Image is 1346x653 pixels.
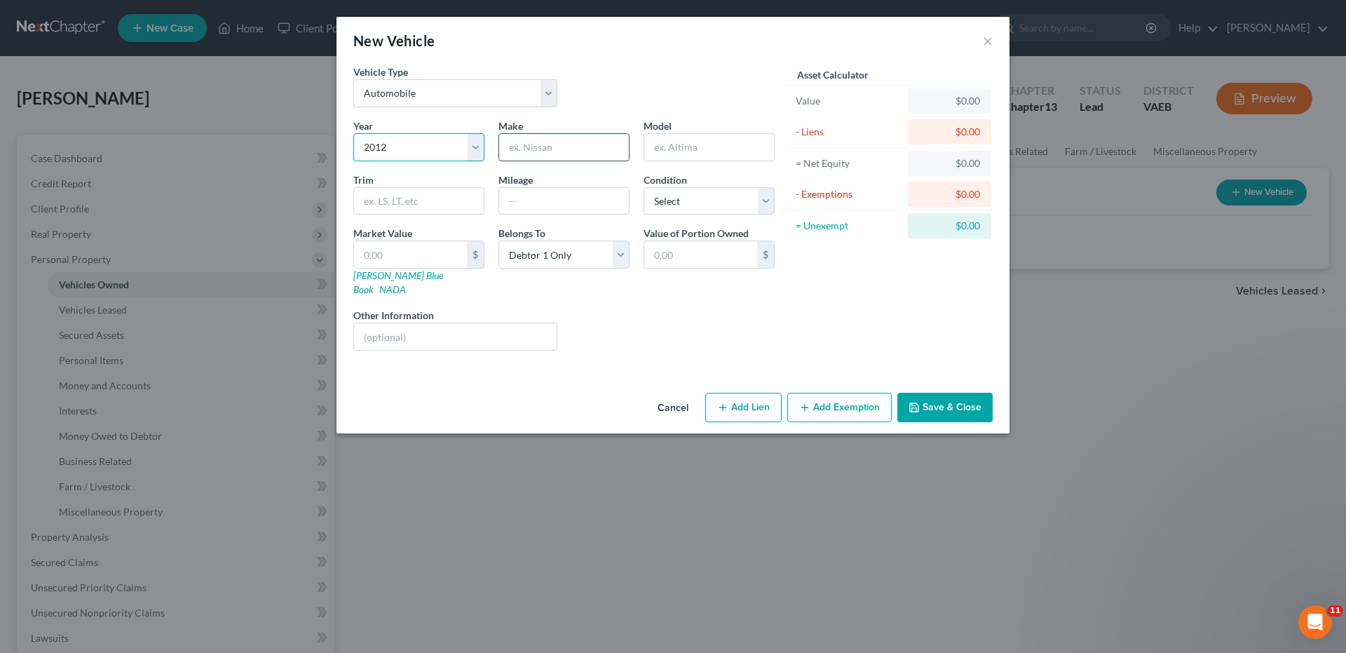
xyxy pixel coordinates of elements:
[644,226,749,241] label: Value of Portion Owned
[796,156,902,170] div: = Net Equity
[353,308,434,323] label: Other Information
[796,219,902,233] div: = Unexempt
[919,187,980,201] div: $0.00
[353,119,373,133] label: Year
[354,241,467,268] input: 0.00
[498,120,523,132] span: Make
[644,241,757,268] input: 0.00
[919,219,980,233] div: $0.00
[353,65,408,79] label: Vehicle Type
[919,125,980,139] div: $0.00
[644,173,687,187] label: Condition
[353,269,443,295] a: [PERSON_NAME] Blue Book
[498,173,533,187] label: Mileage
[787,393,892,422] button: Add Exemption
[644,119,672,133] label: Model
[499,188,629,215] input: --
[644,134,774,161] input: ex. Altima
[646,394,700,422] button: Cancel
[379,283,406,295] a: NADA
[467,241,484,268] div: $
[919,94,980,108] div: $0.00
[796,187,902,201] div: - Exemptions
[353,31,435,51] div: New Vehicle
[983,32,993,49] button: ×
[705,393,782,422] button: Add Lien
[797,67,869,82] label: Asset Calculator
[354,188,484,215] input: ex. LS, LT, etc
[1298,605,1332,639] iframe: Intercom live chat
[498,227,545,239] span: Belongs To
[919,156,980,170] div: $0.00
[354,323,557,350] input: (optional)
[796,94,902,108] div: Value
[897,393,993,422] button: Save & Close
[796,125,902,139] div: - Liens
[499,134,629,161] input: ex. Nissan
[353,173,374,187] label: Trim
[353,226,412,241] label: Market Value
[757,241,774,268] div: $
[1327,605,1343,617] span: 11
